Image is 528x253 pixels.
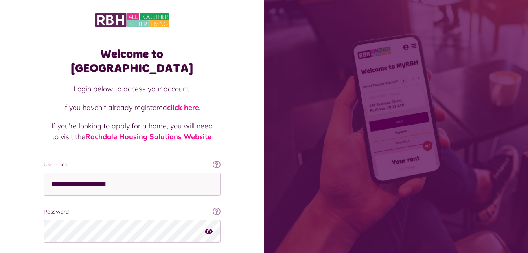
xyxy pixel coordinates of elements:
p: Login below to access your account. [52,84,213,94]
label: Username [44,160,221,169]
p: If you haven't already registered . [52,102,213,113]
h1: Welcome to [GEOGRAPHIC_DATA] [44,47,221,76]
a: Rochdale Housing Solutions Website [85,132,212,141]
p: If you're looking to apply for a home, you will need to visit the [52,121,213,142]
a: click here [167,103,199,112]
label: Password [44,208,221,216]
img: MyRBH [95,12,169,28]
